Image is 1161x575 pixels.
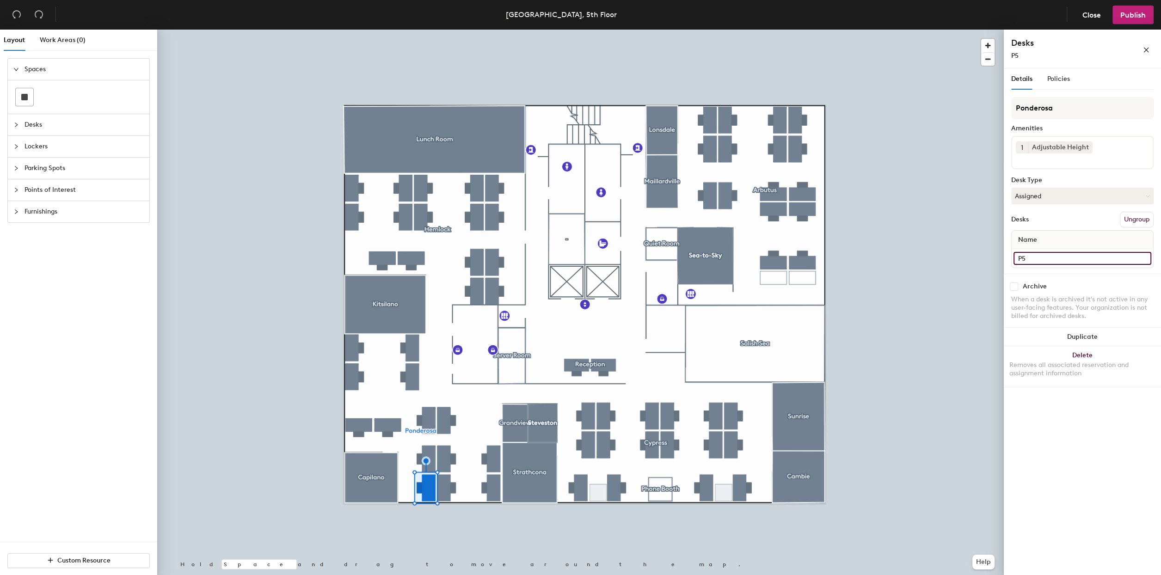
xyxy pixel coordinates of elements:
span: Work Areas (0) [40,36,86,44]
span: undo [12,10,21,19]
span: collapsed [13,165,19,171]
input: Unnamed desk [1014,252,1151,265]
div: [GEOGRAPHIC_DATA], 5th Floor [506,9,617,20]
span: collapsed [13,122,19,128]
span: Publish [1120,11,1146,19]
button: 1 [1016,141,1028,153]
div: Desk Type [1011,177,1154,184]
span: collapsed [13,187,19,193]
div: Adjustable Height [1028,141,1093,153]
span: 1 [1021,143,1023,153]
h4: Desks [1011,37,1113,49]
span: close [1143,47,1149,53]
span: Name [1014,232,1042,248]
button: Redo (⌘ + ⇧ + Z) [30,6,48,24]
span: P5 [1011,52,1019,60]
span: Layout [4,36,25,44]
span: Custom Resource [57,557,111,564]
button: Close [1075,6,1109,24]
div: Removes all associated reservation and assignment information [1009,361,1155,378]
button: Ungroup [1120,212,1154,227]
span: Furnishings [25,201,144,222]
button: Custom Resource [7,553,150,568]
button: Undo (⌘ + Z) [7,6,26,24]
span: Policies [1047,75,1070,83]
span: Lockers [25,136,144,157]
div: When a desk is archived it's not active in any user-facing features. Your organization is not bil... [1011,295,1154,320]
button: Duplicate [1004,328,1161,346]
button: DeleteRemoves all associated reservation and assignment information [1004,346,1161,387]
span: Close [1082,11,1101,19]
div: Archive [1023,283,1047,290]
span: Desks [25,114,144,135]
div: Amenities [1011,125,1154,132]
button: Help [972,555,995,569]
span: Details [1011,75,1032,83]
button: Assigned [1011,188,1154,204]
span: Parking Spots [25,158,144,179]
button: Publish [1112,6,1154,24]
span: Points of Interest [25,179,144,201]
span: expanded [13,67,19,72]
div: Desks [1011,216,1029,223]
span: collapsed [13,209,19,214]
span: Spaces [25,59,144,80]
span: collapsed [13,144,19,149]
